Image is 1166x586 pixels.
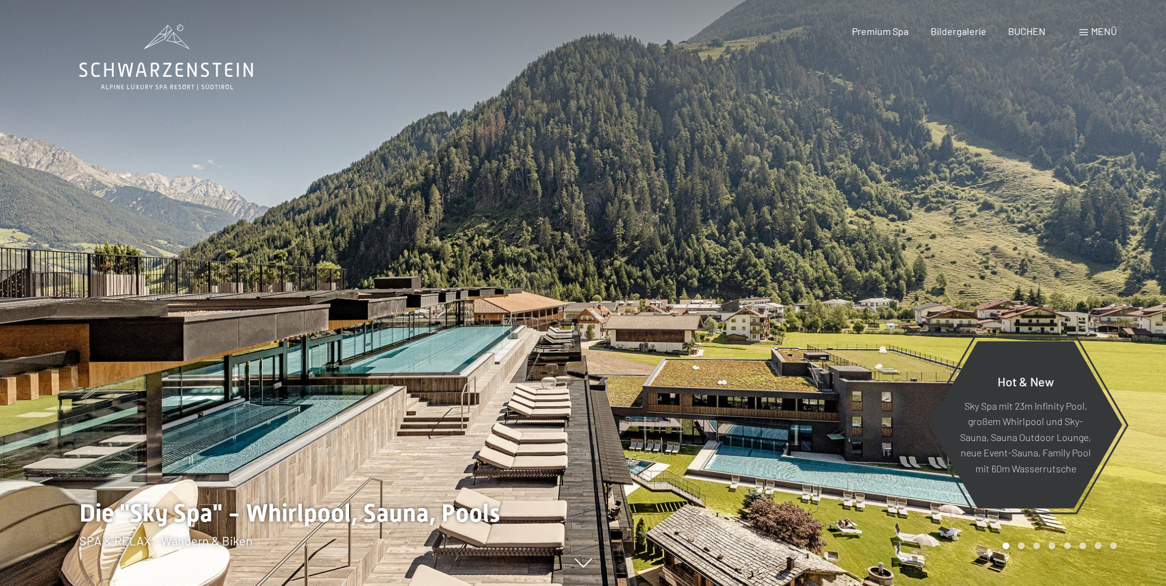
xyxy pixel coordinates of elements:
a: Bildergalerie [931,25,987,37]
div: Carousel Page 4 [1049,542,1055,549]
a: Premium Spa [852,25,908,37]
div: Carousel Page 3 [1033,542,1040,549]
a: BUCHEN [1008,25,1046,37]
p: Sky Spa mit 23m Infinity Pool, großem Whirlpool und Sky-Sauna, Sauna Outdoor Lounge, neue Event-S... [959,397,1092,476]
span: Menü [1091,25,1117,37]
div: Carousel Page 5 [1064,542,1071,549]
a: Hot & New Sky Spa mit 23m Infinity Pool, großem Whirlpool und Sky-Sauna, Sauna Outdoor Lounge, ne... [928,340,1123,509]
div: Carousel Pagination [998,542,1117,549]
div: Carousel Page 7 [1095,542,1101,549]
div: Carousel Page 6 [1079,542,1086,549]
div: Carousel Page 1 (Current Slide) [1003,542,1009,549]
div: Carousel Page 2 [1018,542,1025,549]
div: Carousel Page 8 [1110,542,1117,549]
span: Hot & New [998,373,1054,388]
